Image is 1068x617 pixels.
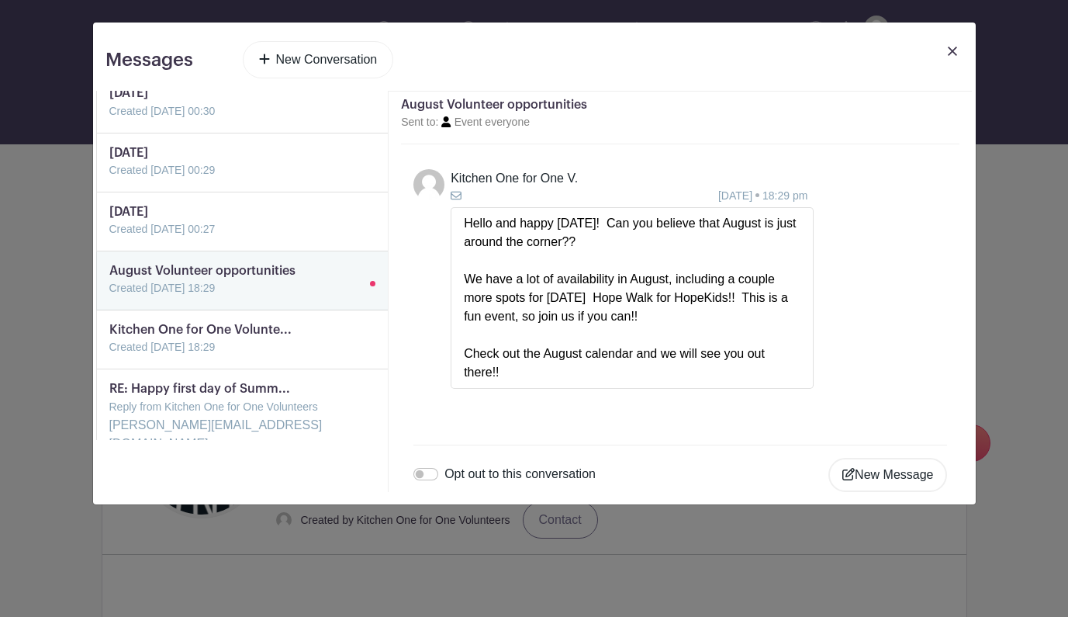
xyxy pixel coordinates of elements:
[718,188,807,204] small: [DATE] 18:29 pm
[243,41,394,78] a: New Conversation
[413,169,444,200] img: default-ce2991bfa6775e67f084385cd625a349d9dcbb7a52a09fb2fda1e96e2d18dcdb.png
[401,116,530,128] small: Sent to: Event everyone
[464,214,800,382] div: Hello and happy [DATE]! Can you believe that August is just around the corner?? We have a lot of ...
[444,465,596,484] label: Opt out to this conversation
[105,49,193,71] h3: Messages
[948,47,957,56] img: close_button-5f87c8562297e5c2d7936805f587ecaba9071eb48480494691a3f1689db116b3.svg
[451,169,814,204] div: Kitchen One for One V.
[828,458,947,492] button: New Message
[401,98,959,113] h5: August Volunteer opportunities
